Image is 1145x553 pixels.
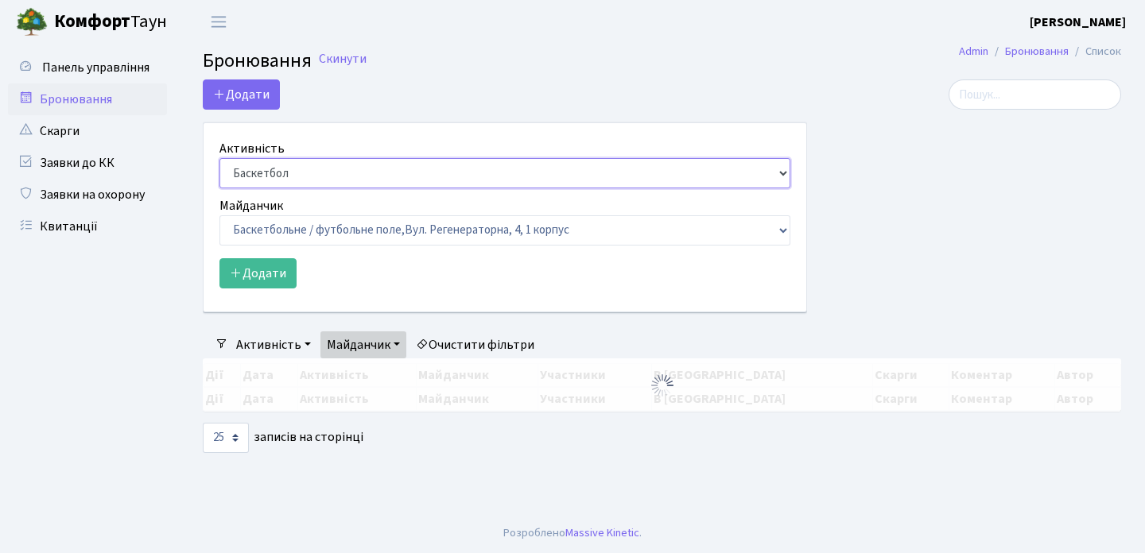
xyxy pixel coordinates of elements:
b: [PERSON_NAME] [1030,14,1126,31]
a: Квитанції [8,211,167,242]
label: Активність [219,139,285,158]
nav: breadcrumb [935,35,1145,68]
a: Панель управління [8,52,167,83]
div: Розроблено . [503,524,642,542]
label: записів на сторінці [203,423,363,453]
span: Панель управління [42,59,149,76]
a: Massive Kinetic [565,524,639,541]
a: Скарги [8,115,167,147]
b: Комфорт [54,9,130,34]
select: записів на сторінці [203,423,249,453]
a: Активність [230,331,317,358]
a: Скинути [319,52,367,67]
input: Пошук... [949,79,1121,110]
a: Майданчик [320,331,406,358]
button: Додати [203,79,280,110]
a: Бронювання [1005,43,1069,60]
img: logo.png [16,6,48,38]
button: Додати [219,258,297,288]
a: Admin [959,43,988,60]
span: Бронювання [203,47,312,75]
a: [PERSON_NAME] [1030,13,1126,32]
button: Переключити навігацію [199,9,239,35]
a: Заявки на охорону [8,179,167,211]
a: Очистити фільтри [409,331,541,358]
span: Таун [54,9,167,36]
label: Майданчик [219,196,283,215]
li: Список [1069,43,1121,60]
img: Обробка... [650,373,675,398]
a: Бронювання [8,83,167,115]
a: Заявки до КК [8,147,167,179]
